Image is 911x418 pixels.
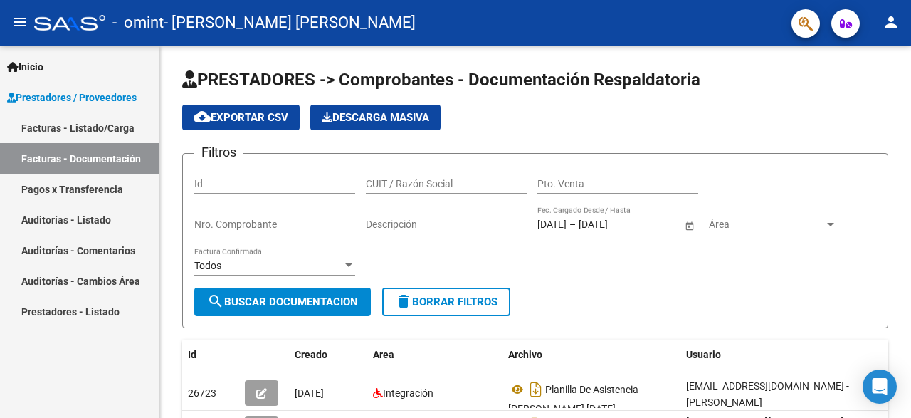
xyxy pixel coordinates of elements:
[188,387,216,399] span: 26723
[182,70,700,90] span: PRESTADORES -> Comprobantes - Documentación Respaldatoria
[537,219,567,231] input: Fecha inicio
[194,108,211,125] mat-icon: cloud_download
[207,293,224,310] mat-icon: search
[508,384,638,414] span: Planilla De Asistencia [PERSON_NAME] [DATE]
[194,260,221,271] span: Todos
[289,340,367,370] datatable-header-cell: Creado
[310,105,441,130] button: Descarga Masiva
[295,349,327,360] span: Creado
[382,288,510,316] button: Borrar Filtros
[7,90,137,105] span: Prestadores / Proveedores
[395,293,412,310] mat-icon: delete
[883,14,900,31] mat-icon: person
[207,296,358,308] span: Buscar Documentacion
[508,349,542,360] span: Archivo
[395,296,497,308] span: Borrar Filtros
[322,111,429,124] span: Descarga Masiva
[164,7,416,38] span: - [PERSON_NAME] [PERSON_NAME]
[7,59,43,75] span: Inicio
[709,219,824,231] span: Área
[569,219,576,231] span: –
[383,387,433,399] span: Integración
[112,7,164,38] span: - omint
[310,105,441,130] app-download-masive: Descarga masiva de comprobantes (adjuntos)
[188,349,196,360] span: Id
[863,370,897,404] div: Open Intercom Messenger
[295,387,324,399] span: [DATE]
[194,111,288,124] span: Exportar CSV
[182,105,300,130] button: Exportar CSV
[367,340,502,370] datatable-header-cell: Area
[682,218,697,233] button: Open calendar
[502,340,680,370] datatable-header-cell: Archivo
[579,219,648,231] input: Fecha fin
[686,349,721,360] span: Usuario
[527,378,545,401] i: Descargar documento
[11,14,28,31] mat-icon: menu
[194,142,243,162] h3: Filtros
[680,340,894,370] datatable-header-cell: Usuario
[182,340,239,370] datatable-header-cell: Id
[373,349,394,360] span: Area
[194,288,371,316] button: Buscar Documentacion
[686,380,849,408] span: [EMAIL_ADDRESS][DOMAIN_NAME] - [PERSON_NAME]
